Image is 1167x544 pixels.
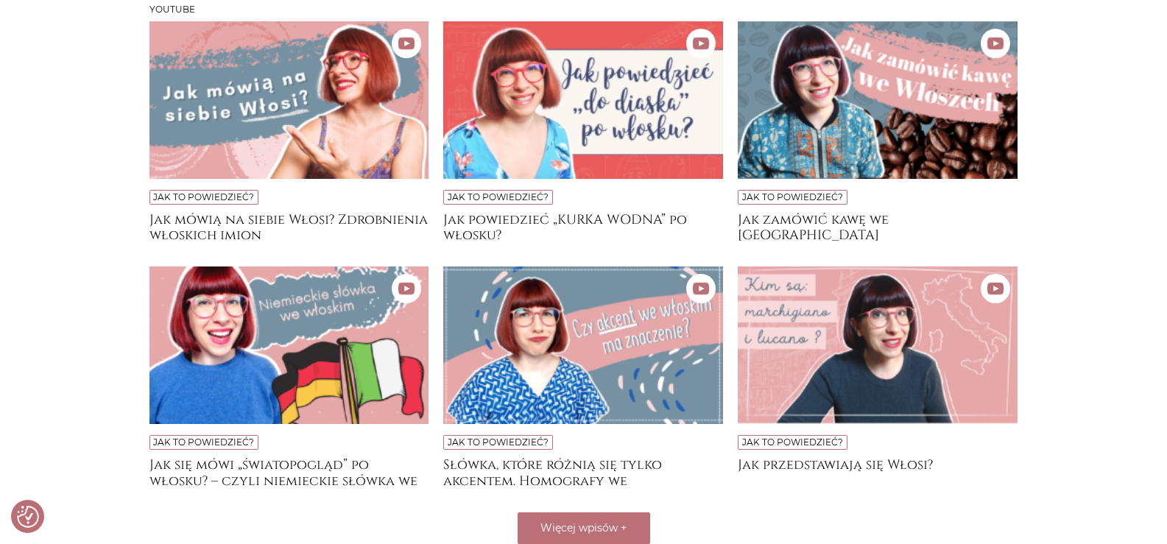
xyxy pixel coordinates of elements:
[742,191,843,202] a: Jak to powiedzieć?
[153,437,254,448] a: Jak to powiedzieć?
[17,506,39,528] button: Preferencje co do zgód
[518,512,650,544] button: Więcej wpisów +
[448,191,549,202] a: Jak to powiedzieć?
[149,212,429,241] a: Jak mówią na siebie Włosi? Zdrobnienia włoskich imion
[738,457,1018,487] a: Jak przedstawiają się Włosi?
[443,212,723,241] a: Jak powiedzieć „KURKA WODNA” po włosku?
[17,506,39,528] img: Revisit consent button
[443,457,723,487] a: Słówka, które różnią się tylko akcentem. Homografy we [DEMOGRAPHIC_DATA]
[149,4,1018,15] h3: Youtube
[153,191,254,202] a: Jak to powiedzieć?
[621,521,627,534] span: +
[738,212,1018,241] a: Jak zamówić kawę we [GEOGRAPHIC_DATA]
[742,437,843,448] a: Jak to powiedzieć?
[448,437,549,448] a: Jak to powiedzieć?
[149,457,429,487] a: Jak się mówi „światopogląd” po włosku? – czyli niemieckie słówka we włoskim
[540,521,618,534] span: Więcej wpisów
